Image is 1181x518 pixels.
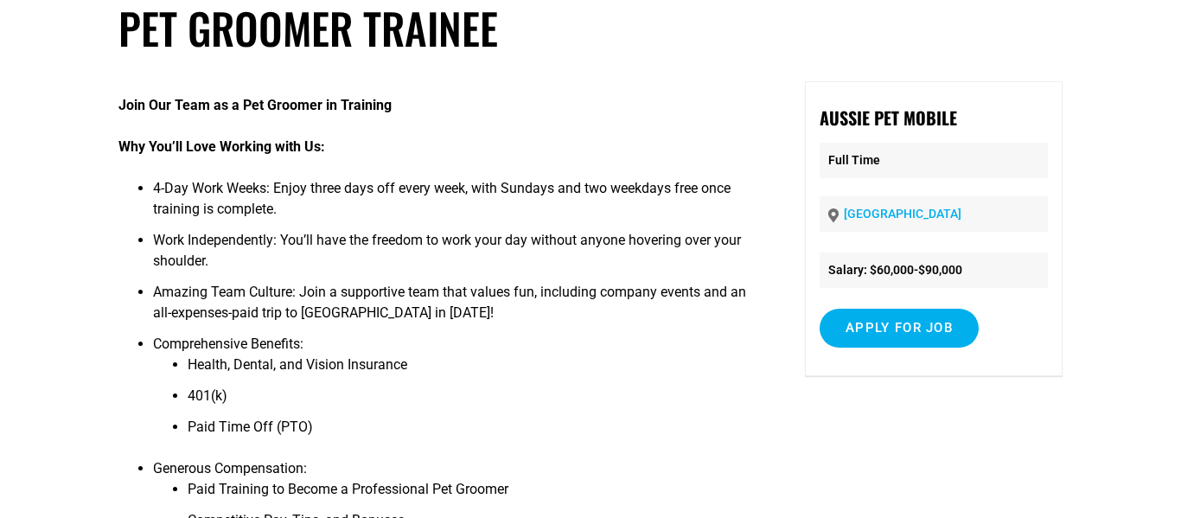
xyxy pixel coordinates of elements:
[118,138,325,155] strong: Why You’ll Love Working with Us:
[188,386,758,417] li: 401(k)
[820,143,1048,178] p: Full Time
[844,207,961,221] a: [GEOGRAPHIC_DATA]
[118,97,392,113] strong: Join Our Team as a Pet Groomer in Training
[188,417,758,448] li: Paid Time Off (PTO)
[153,178,758,230] li: 4-Day Work Weeks: Enjoy three days off every week, with Sundays and two weekdays free once traini...
[153,334,758,458] li: Comprehensive Benefits:
[188,355,758,386] li: Health, Dental, and Vision Insurance
[820,105,957,131] strong: Aussie Pet Mobile
[118,3,1063,54] h1: Pet Groomer Trainee
[820,253,1048,288] li: Salary: $60,000-$90,000
[820,309,979,348] input: Apply for job
[153,230,758,282] li: Work Independently: You’ll have the freedom to work your day without anyone hovering over your sh...
[153,282,758,334] li: Amazing Team Culture: Join a supportive team that values fun, including company events and an all...
[188,479,758,510] li: Paid Training to Become a Professional Pet Groomer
